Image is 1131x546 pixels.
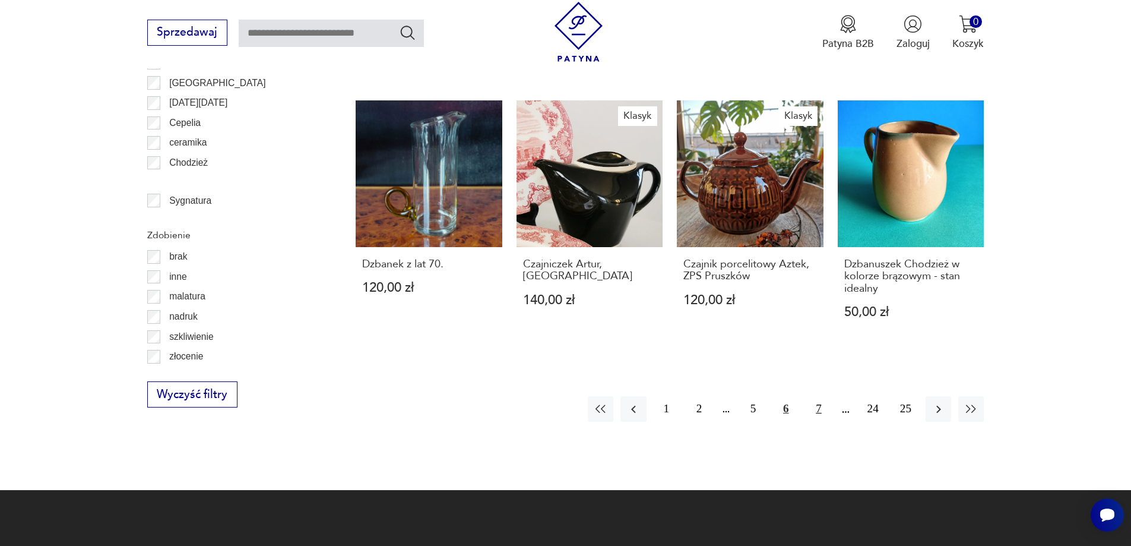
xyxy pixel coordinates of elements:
p: Chodzież [169,155,208,171]
div: 0 [970,15,982,28]
p: Zaloguj [896,37,930,51]
p: Sygnatura [169,193,211,209]
p: złocenie [169,349,203,364]
a: KlasykCzajnik porcelitowy Aztek, ZPS PruszkówCzajnik porcelitowy Aztek, ZPS Pruszków120,00 zł [677,100,823,346]
button: 25 [893,396,918,422]
a: Dzbanek z lat 70.Dzbanek z lat 70.120,00 zł [356,100,502,346]
img: Ikonka użytkownika [904,15,922,33]
iframe: Smartsupp widget button [1091,498,1124,532]
button: 1 [654,396,679,422]
p: Koszyk [952,37,984,51]
p: [DATE][DATE] [169,95,227,111]
p: malatura [169,289,205,304]
p: szkliwienie [169,329,214,345]
p: inne [169,269,186,285]
h3: Dzbanuszek Chodzież w kolorze brązowym - stan idealny [844,258,978,295]
button: Zaloguj [896,15,930,51]
p: 120,00 zł [362,282,496,294]
button: 24 [860,396,886,422]
button: Wyczyść filtry [147,381,237,408]
p: [GEOGRAPHIC_DATA] [169,75,265,91]
p: 140,00 zł [523,294,657,307]
p: 120,00 zł [683,294,817,307]
h3: Dzbanek z lat 70. [362,258,496,270]
p: Cepelia [169,115,201,131]
a: Dzbanuszek Chodzież w kolorze brązowym - stan idealnyDzbanuszek Chodzież w kolorze brązowym - sta... [838,100,984,346]
img: Ikona medalu [839,15,857,33]
button: 6 [773,396,799,422]
p: Patyna B2B [822,37,874,51]
img: Ikona koszyka [959,15,977,33]
a: Ikona medaluPatyna B2B [822,15,874,51]
button: Szukaj [399,24,416,41]
button: Sprzedawaj [147,20,227,46]
p: brak [169,249,187,264]
button: 5 [740,396,766,422]
p: Ćmielów [169,175,205,190]
a: KlasykCzajniczek Artur, TułowiceCzajniczek Artur, [GEOGRAPHIC_DATA]140,00 zł [517,100,663,346]
img: Patyna - sklep z meblami i dekoracjami vintage [549,2,609,62]
p: ceramika [169,135,207,150]
button: 0Koszyk [952,15,984,51]
h3: Czajnik porcelitowy Aztek, ZPS Pruszków [683,258,817,283]
button: Patyna B2B [822,15,874,51]
button: 2 [686,396,712,422]
h3: Czajniczek Artur, [GEOGRAPHIC_DATA] [523,258,657,283]
button: 7 [806,396,831,422]
p: Zdobienie [147,228,322,243]
a: Sprzedawaj [147,29,227,38]
p: nadruk [169,309,198,324]
p: 50,00 zł [844,306,978,318]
